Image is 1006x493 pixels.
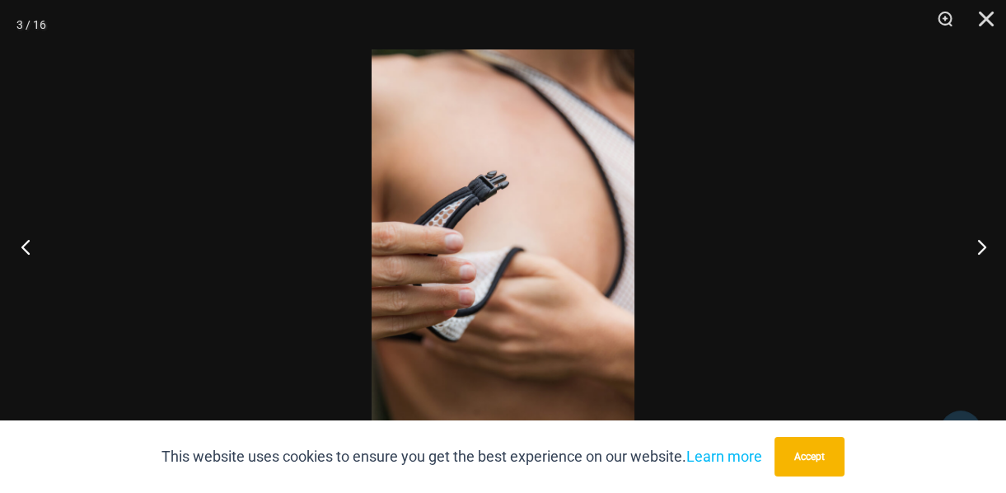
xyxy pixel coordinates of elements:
p: This website uses cookies to ensure you get the best experience on our website. [161,444,762,469]
img: Trade Winds IvoryInk 384 Top 03 [372,49,634,444]
button: Next [944,205,1006,288]
a: Learn more [686,448,762,465]
div: 3 / 16 [16,12,46,37]
button: Accept [774,437,845,477]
